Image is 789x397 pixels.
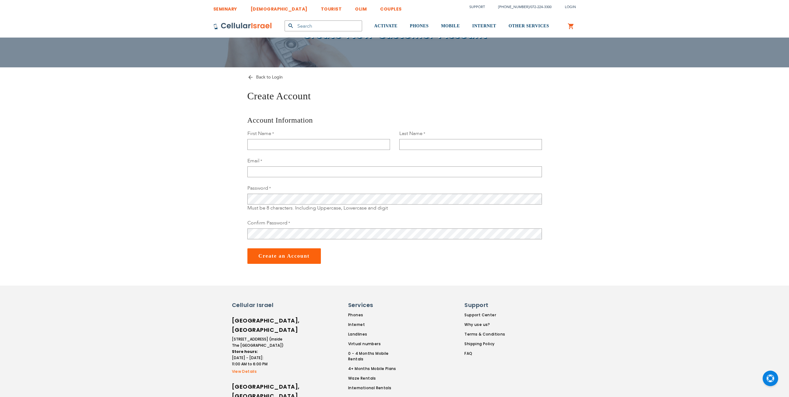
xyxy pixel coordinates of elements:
span: ACTIVATE [374,24,397,28]
a: Phones [348,312,405,318]
span: Last Name [399,130,423,137]
input: Email [247,166,542,177]
a: COUPLES [380,2,402,13]
li: [STREET_ADDRESS] (inside The [GEOGRAPHIC_DATA]) [DATE] - [DATE]: 11:00 AM to 6:00 PM [232,336,285,367]
li: / [492,2,552,11]
a: [PHONE_NUMBER] [498,5,529,9]
a: Landlines [348,332,405,337]
a: MOBILE [441,15,460,38]
img: Cellular Israel Logo [213,22,272,30]
span: Must be 8 characters. Including Uppercase, Lowercase and digit [247,205,388,211]
a: TOURIST [321,2,342,13]
input: Last Name [399,139,542,150]
a: View Details [232,369,285,374]
a: Why use us? [464,322,505,327]
input: First Name [247,139,390,150]
h6: Services [348,301,401,309]
a: OLIM [355,2,367,13]
span: Back to Login [256,74,283,80]
a: OTHER SERVICES [508,15,549,38]
a: Support [469,5,485,9]
span: Login [565,5,576,9]
span: Confirm Password [247,219,287,226]
h6: Support [464,301,501,309]
span: Password [247,185,268,192]
span: OTHER SERVICES [508,24,549,28]
a: Shipping Policy [464,341,505,347]
a: FAQ [464,351,505,356]
a: ACTIVATE [374,15,397,38]
a: Back to Login [247,74,283,80]
span: PHONES [410,24,429,28]
a: International Rentals [348,385,405,391]
h6: [GEOGRAPHIC_DATA], [GEOGRAPHIC_DATA] [232,316,285,335]
span: INTERNET [472,24,496,28]
a: [DEMOGRAPHIC_DATA] [250,2,308,13]
a: 072-224-3300 [530,5,552,9]
a: 4+ Months Mobile Plans [348,366,405,372]
span: MOBILE [441,24,460,28]
a: PHONES [410,15,429,38]
span: Create Account [247,90,311,102]
a: Support Center [464,312,505,318]
h3: Account Information [247,115,542,125]
strong: Store hours: [232,349,258,354]
button: Create an Account [247,248,321,264]
a: 0 - 4 Months Mobile Rentals [348,351,405,362]
a: Virtual numbers [348,341,405,347]
span: Create an Account [259,253,310,259]
a: Waze Rentals [348,376,405,381]
input: Search [285,20,362,31]
h6: Cellular Israel [232,301,285,309]
span: Email [247,157,259,164]
a: SEMINARY [213,2,237,13]
a: Internet [348,322,405,327]
a: Terms & Conditions [464,332,505,337]
span: First Name [247,130,271,137]
a: INTERNET [472,15,496,38]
